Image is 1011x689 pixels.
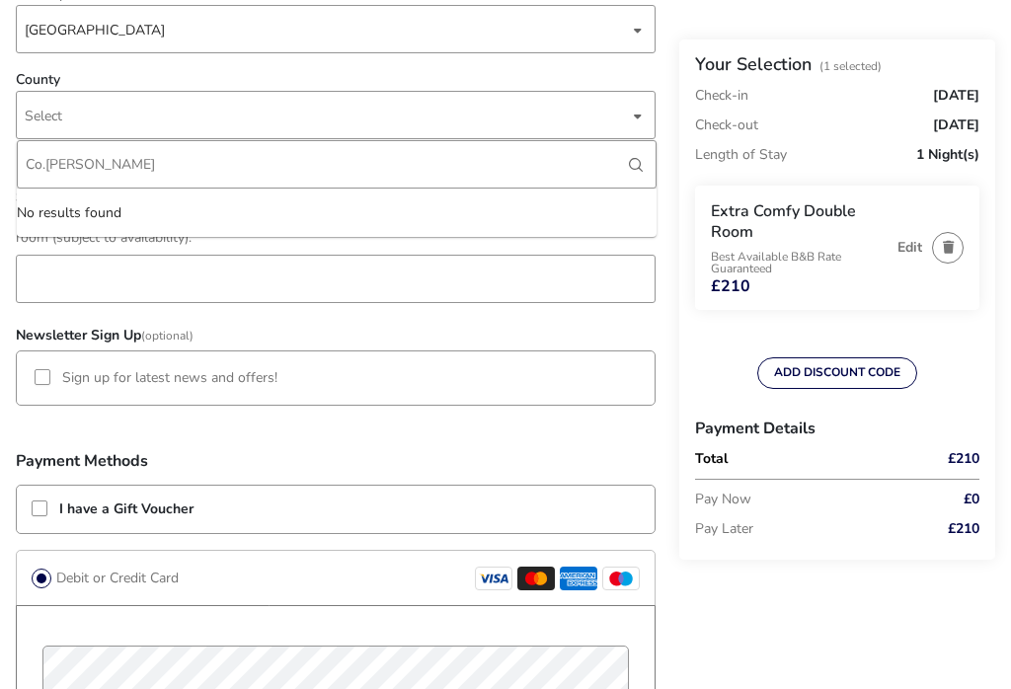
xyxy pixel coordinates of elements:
span: (1 Selected) [819,58,882,74]
span: £210 [948,452,979,466]
button: ADD DISCOUNT CODE [757,357,917,389]
p-dropdown: County [16,107,656,125]
span: [object Object] [25,6,629,52]
span: (Optional) [141,328,194,344]
p: Pay Now [695,485,922,514]
div: Please let us know if you have any special requests or if you require a cot, rollaway bed or adjo... [16,217,656,245]
span: £210 [711,278,750,294]
label: Debit or Credit Card [51,566,179,590]
p: Check-in [695,89,748,103]
input: field_147 [16,255,656,303]
h2: Your Selection [695,52,812,76]
h3: Payment Methods [16,453,656,469]
p: Pay Later [695,514,922,544]
p: Check-out [695,111,758,140]
span: Select [25,92,629,138]
p: Total [695,452,922,466]
label: County [16,73,60,87]
h3: Newsletter Sign Up [16,313,656,350]
label: Sign up for latest news and offers! [62,371,277,385]
div: dropdown trigger [633,97,643,135]
h3: More Details [16,149,656,181]
button: Edit [897,240,922,255]
span: £0 [964,493,979,506]
span: 1 Night(s) [916,148,979,162]
label: Special requests [16,191,174,204]
p-dropdown: Country [16,21,656,39]
span: Select [25,107,62,125]
p: Best Available B&B Rate Guaranteed [711,251,888,274]
h3: Payment Details [695,405,979,452]
div: [GEOGRAPHIC_DATA] [25,6,629,54]
label: I have a Gift Voucher [59,502,194,516]
span: [DATE] [933,118,979,132]
span: [DATE] [933,89,979,103]
span: £210 [948,522,979,536]
p: Length of Stay [695,140,787,170]
div: dropdown trigger [633,11,643,49]
h3: Extra Comfy Double Room [711,201,888,243]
